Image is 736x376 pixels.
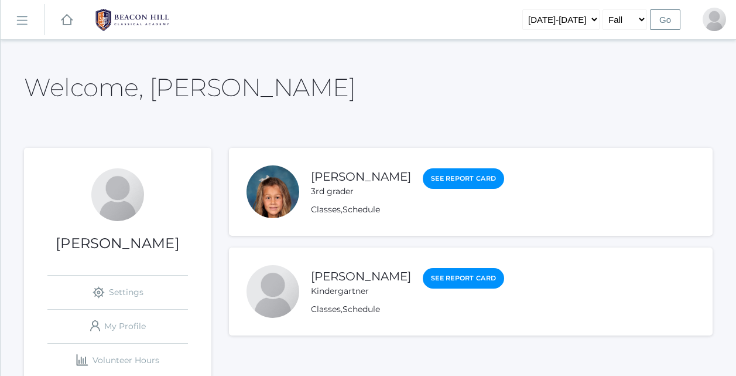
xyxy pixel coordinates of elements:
[343,204,380,215] a: Schedule
[88,5,176,35] img: 1_BHCALogos-05.png
[343,304,380,314] a: Schedule
[47,310,188,343] a: My Profile
[311,170,411,184] a: [PERSON_NAME]
[247,165,299,218] div: Isabella Scrudato
[311,204,341,215] a: Classes
[650,9,680,30] input: Go
[24,236,211,251] h1: [PERSON_NAME]
[311,304,341,314] a: Classes
[311,303,504,316] div: ,
[91,168,144,221] div: Ashley Scrudato
[703,8,726,31] div: Ashley Scrudato
[247,265,299,318] div: Vincent Scrudato
[423,268,504,289] a: See Report Card
[311,185,411,198] div: 3rd grader
[311,269,411,283] a: [PERSON_NAME]
[423,168,504,189] a: See Report Card
[47,276,188,309] a: Settings
[311,285,411,297] div: Kindergartner
[311,204,504,216] div: ,
[24,74,355,101] h2: Welcome, [PERSON_NAME]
